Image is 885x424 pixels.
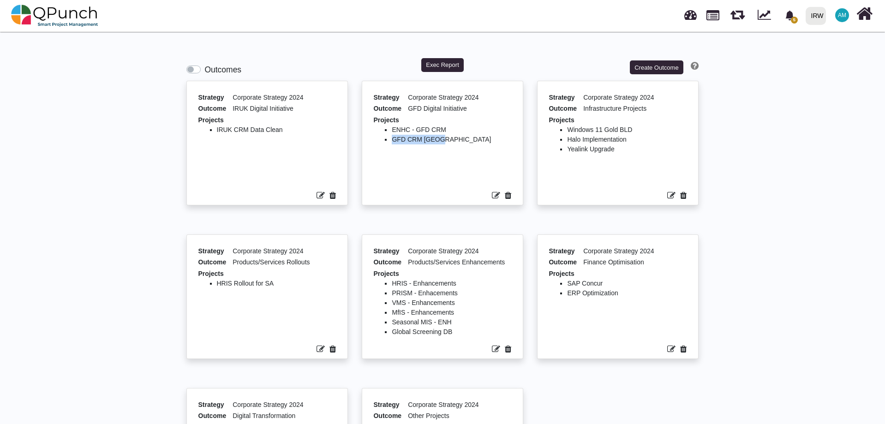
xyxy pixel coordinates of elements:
div: GFD Digital Initiative [408,104,511,115]
div: Infrastructure Projects [583,104,687,115]
span: Projects [373,270,399,277]
span: Outcome [373,257,408,267]
li: ENHC - GFD CRM [392,125,511,135]
label: Outcomes [204,64,241,76]
i: Home [856,5,873,23]
span: Strategy [198,93,233,102]
span: Outcome [198,104,233,113]
span: Outcome [549,257,583,267]
img: qpunch-sp.fa6292f.png [11,2,98,30]
li: Yealink Upgrade [567,144,687,154]
span: Strategy [549,93,583,102]
span: Projects [706,6,719,20]
button: Create Outcome [630,60,683,74]
div: Products/Services Rollouts [233,257,336,269]
svg: bell fill [785,11,795,20]
div: Corporate Strategy 2024 [583,246,687,258]
a: bell fill5 [779,0,802,30]
div: Corporate Strategy 2024 [408,93,511,104]
span: Asad Malik [835,8,849,22]
div: Digital Transformation [233,411,336,423]
span: Strategy [373,93,408,102]
div: Corporate Strategy 2024 [583,93,687,104]
span: Strategy [373,246,408,256]
div: Products/Services Enhancements [408,257,511,269]
li: ERP Optimization [567,288,687,298]
div: Notification [782,7,798,24]
span: Strategy [549,246,583,256]
div: Corporate Strategy 2024 [233,246,336,258]
button: Exec Report [421,58,464,72]
span: Outcome [373,104,408,113]
li: GFD CRM [GEOGRAPHIC_DATA] [392,135,511,144]
div: Corporate Strategy 2024 [408,400,511,412]
div: Other Projects [408,411,511,423]
div: IRW [811,8,824,24]
div: Corporate Strategy 2024 [233,93,336,104]
a: Help [688,63,699,71]
li: Windows 11 Gold BLD [567,125,687,135]
span: Strategy [198,246,233,256]
span: Projects [373,116,399,124]
span: Outcome [198,257,233,267]
div: Finance Optimisation [583,257,687,269]
span: AM [838,12,846,18]
span: Projects [198,270,224,277]
a: IRW [801,0,830,31]
div: Dynamic Report [753,0,779,31]
span: Outcome [373,411,408,421]
span: Dashboard [684,6,697,19]
a: AM [830,0,855,30]
li: Seasonal MIS - ENH [392,317,511,327]
span: Strategy [373,400,408,410]
div: IRUK Digital Initiative [233,104,336,115]
span: Outcome [549,104,583,113]
div: Corporate Strategy 2024 [233,400,336,412]
span: Releases [730,5,745,20]
span: Projects [198,116,224,124]
li: MfIS - Enhancements [392,308,511,317]
div: Corporate Strategy 2024 [408,246,511,258]
li: PRISM - Enhacements [392,288,511,298]
span: Strategy [198,400,233,410]
li: Halo Implementation [567,135,687,144]
li: HRIS Rollout for SA [217,279,336,288]
span: 5 [791,17,798,24]
span: Projects [549,270,574,277]
li: Global Screening DB [392,327,511,337]
span: Outcome [198,411,233,421]
span: Projects [549,116,574,124]
li: IRUK CRM Data Clean [217,125,336,135]
li: VMS - Enhancements [392,298,511,308]
li: HRIS - Enhancements [392,279,511,288]
li: SAP Concur [567,279,687,288]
